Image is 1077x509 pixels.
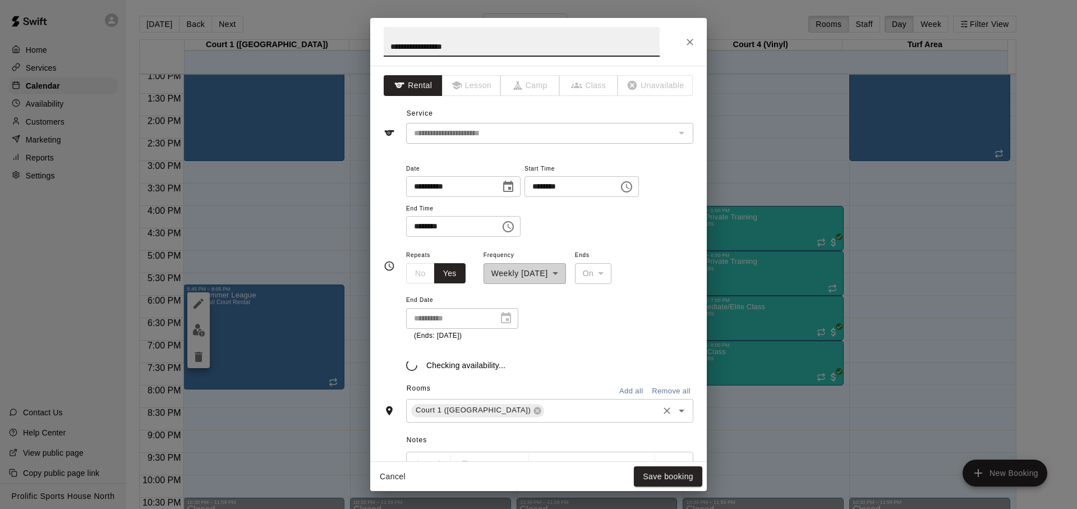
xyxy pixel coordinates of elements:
div: outlined button group [406,263,466,284]
span: Ends [575,248,612,263]
div: On [575,263,612,284]
button: Choose date, selected date is Aug 11, 2025 [497,176,519,198]
span: Repeats [406,248,475,263]
button: Insert Code [612,455,631,475]
span: The type of an existing booking cannot be changed [560,75,619,96]
button: Formatting Options [453,455,526,475]
span: Start Time [524,162,639,177]
span: End Time [406,201,521,217]
button: Choose time, selected time is 5:45 PM [615,176,638,198]
span: Notes [407,432,693,450]
span: End Date [406,293,518,308]
span: The type of an existing booking cannot be changed [501,75,560,96]
span: Rooms [407,384,431,392]
span: Normal [473,459,513,470]
button: Format Underline [572,455,591,475]
button: Add all [613,383,649,400]
p: Checking availability... [426,360,505,371]
button: Left Align [657,455,676,475]
button: Format Strikethrough [592,455,611,475]
p: (Ends: [DATE]) [414,331,510,342]
span: Service [407,109,433,117]
span: The type of an existing booking cannot be changed [443,75,501,96]
button: Cancel [375,466,411,487]
span: The type of an existing booking cannot be changed [618,75,693,96]
button: Save booking [634,466,702,487]
button: Rental [384,75,443,96]
button: Insert Link [632,455,651,475]
button: Yes [434,263,466,284]
span: Date [406,162,521,177]
span: Frequency [484,248,566,263]
button: Redo [429,455,448,475]
button: Format Italics [551,455,570,475]
svg: Service [384,127,395,139]
div: Court 1 ([GEOGRAPHIC_DATA]) [411,404,544,418]
button: Clear [659,403,675,419]
button: Open [674,403,689,419]
button: Undo [409,455,428,475]
svg: Rooms [384,405,395,416]
div: The service of an existing booking cannot be changed [406,123,693,144]
button: Choose time, selected time is 8:05 PM [497,215,519,238]
button: Format Bold [531,455,550,475]
button: Remove all [649,383,693,400]
span: Court 1 ([GEOGRAPHIC_DATA]) [411,405,535,416]
button: Close [680,32,700,52]
svg: Timing [384,260,395,272]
